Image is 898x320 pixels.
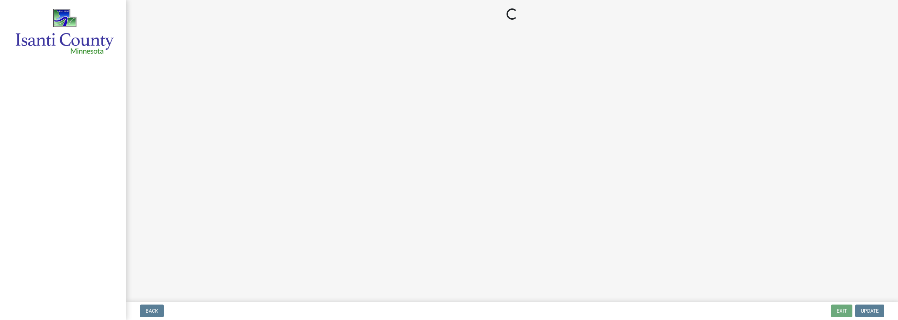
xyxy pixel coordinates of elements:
button: Back [140,305,164,317]
button: Update [855,305,884,317]
span: Update [861,308,879,314]
span: Back [146,308,158,314]
button: Exit [831,305,852,317]
img: Isanti County, Minnesota [14,7,115,55]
